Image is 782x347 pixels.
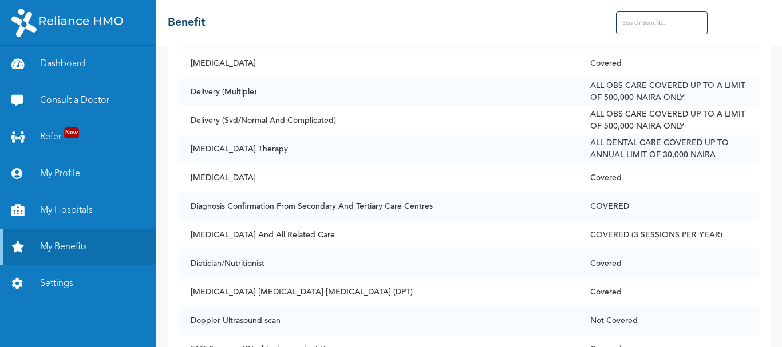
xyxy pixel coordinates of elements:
td: Covered [579,49,759,78]
td: [MEDICAL_DATA] [179,163,579,192]
td: Covered [579,163,759,192]
td: ALL OBS CARE COVERED UP TO A LIMIT OF 500,000 NAIRA ONLY [579,106,759,135]
td: Dietician/Nutritionist [179,249,579,278]
td: Delivery (Svd/Normal And Complicated) [179,106,579,135]
input: Search Benefits... [616,11,708,34]
td: Diagnosis Confirmation From Secondary And Tertiary Care Centres [179,192,579,221]
td: [MEDICAL_DATA] [MEDICAL_DATA] [MEDICAL_DATA] (DPT) [179,278,579,306]
td: [MEDICAL_DATA] And All Related Care [179,221,579,249]
td: COVERED [579,192,759,221]
span: New [64,127,79,138]
td: Covered [579,249,759,278]
img: RelianceHMO's Logo [11,9,123,37]
td: [MEDICAL_DATA] [179,49,579,78]
td: ALL DENTAL CARE COVERED UP TO ANNUAL LIMIT OF 30,000 NAIRA [579,135,759,163]
td: [MEDICAL_DATA] Therapy [179,135,579,163]
h2: Benefit [168,14,206,31]
td: Delivery (Multiple) [179,78,579,106]
td: Covered [579,278,759,306]
td: COVERED (3 SESSIONS PER YEAR) [579,221,759,249]
td: Doppler Ultrasound scan [179,306,579,335]
td: ALL OBS CARE COVERED UP TO A LIMIT OF 500,000 NAIRA ONLY [579,78,759,106]
td: Not Covered [579,306,759,335]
